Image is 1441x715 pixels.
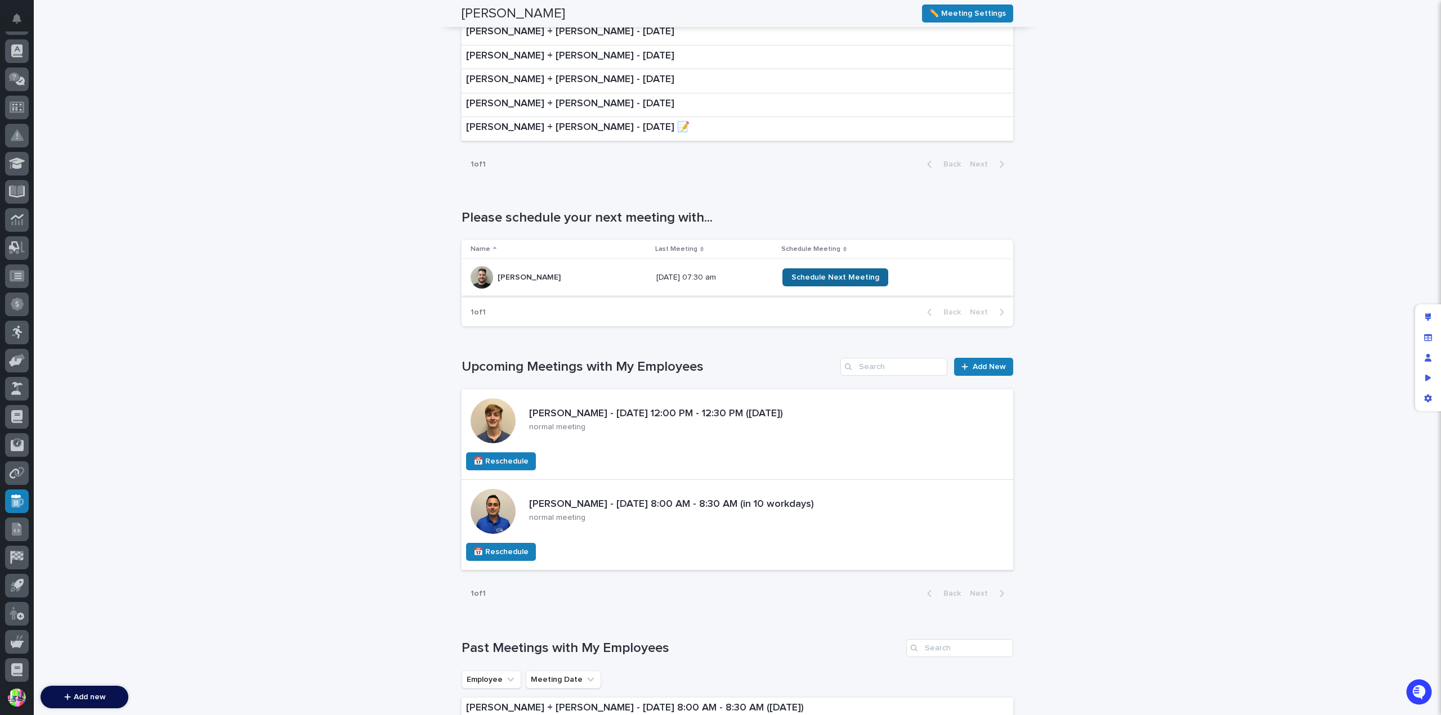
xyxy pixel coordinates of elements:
[782,268,888,286] a: Schedule Next Meeting
[1418,327,1438,348] div: Manage fields and data
[937,590,961,597] span: Back
[918,588,965,599] button: Back
[462,117,1013,141] a: [PERSON_NAME] + [PERSON_NAME] - [DATE] 📝
[922,5,1013,23] button: ✏️ Meeting Settings
[466,702,804,714] p: [PERSON_NAME] + [PERSON_NAME] - [DATE] 8:00 AM - 8:30 AM ([DATE])
[1418,307,1438,327] div: Edit layout
[973,363,1006,371] span: Add New
[462,210,1013,226] h1: Please schedule your next meeting with...
[1418,388,1438,408] div: App settings
[466,452,536,470] button: 📅 Reschedule
[791,273,879,281] span: Schedule Next Meeting
[462,6,565,22] h2: [PERSON_NAME]
[462,359,836,375] h1: Upcoming Meetings with My Employees
[11,125,32,145] img: 1736555164131-43832dd5-751b-4058-ba23-39d91318e5a0
[191,128,205,142] button: Start new chat
[970,308,995,316] span: Next
[1418,348,1438,368] div: Manage users
[79,296,136,305] a: Powered byPylon
[656,273,773,282] p: [DATE] 07:30 am
[462,580,495,608] p: 1 of 1
[965,159,1013,169] button: Next
[529,513,585,523] p: normal meeting
[970,160,995,168] span: Next
[35,192,91,201] span: [PERSON_NAME]
[473,546,529,557] span: 📅 Reschedule
[462,259,1013,296] tr: [PERSON_NAME][PERSON_NAME] [DATE] 07:30 amSchedule Next Meeting
[462,640,902,656] h1: Past Meetings with My Employees
[174,161,205,175] button: See all
[937,160,961,168] span: Back
[498,271,563,282] p: [PERSON_NAME]
[24,125,44,145] img: 4614488137333_bcb353cd0bb836b1afe7_72.png
[781,243,840,255] p: Schedule Meeting
[462,93,1013,118] a: [PERSON_NAME] + [PERSON_NAME] - [DATE]
[11,11,34,33] img: Stacker
[23,192,32,201] img: 1736555164131-43832dd5-751b-4058-ba23-39d91318e5a0
[462,480,1013,570] a: [PERSON_NAME] - [DATE] 8:00 AM - 8:30 AM (in 10 workdays)normal meeting📅 Reschedule
[965,307,1013,317] button: Next
[5,7,29,30] button: Notifications
[5,686,29,709] button: users-avatar
[529,408,839,420] p: [PERSON_NAME] - [DATE] 12:00 PM - 12:30 PM ([DATE])
[466,98,674,110] p: [PERSON_NAME] + [PERSON_NAME] - [DATE]
[462,69,1013,93] a: [PERSON_NAME] + [PERSON_NAME] - [DATE]
[840,358,947,376] input: Search
[11,270,20,279] div: 📖
[471,243,490,255] p: Name
[466,543,536,561] button: 📅 Reschedule
[23,223,32,232] img: 1736555164131-43832dd5-751b-4058-ba23-39d91318e5a0
[23,269,61,280] span: Help Docs
[970,590,995,597] span: Next
[1418,368,1438,388] div: Preview as
[7,264,66,285] a: 📖Help Docs
[526,671,601,689] button: Meeting Date
[937,308,961,316] span: Back
[11,164,75,173] div: Past conversations
[466,26,674,38] p: [PERSON_NAME] + [PERSON_NAME] - [DATE]
[29,90,186,102] input: Clear
[918,307,965,317] button: Back
[462,299,495,326] p: 1 of 1
[965,588,1013,599] button: Next
[529,422,585,432] p: normal meeting
[906,639,1013,657] input: Search
[100,222,123,231] span: [DATE]
[93,222,97,231] span: •
[918,159,965,169] button: Back
[1405,678,1435,708] iframe: Open customer support
[35,222,91,231] span: [PERSON_NAME]
[462,671,521,689] button: Employee
[655,243,697,255] p: Last Meeting
[462,389,1013,480] a: [PERSON_NAME] - [DATE] 12:00 PM - 12:30 PM ([DATE])normal meeting📅 Reschedule
[11,212,29,230] img: Brittany Wendell
[14,14,29,32] div: Notifications
[462,21,1013,46] a: [PERSON_NAME] + [PERSON_NAME] - [DATE]
[51,125,185,136] div: Start new chat
[100,192,123,201] span: [DATE]
[93,192,97,201] span: •
[11,44,205,62] p: Welcome 👋
[466,50,674,62] p: [PERSON_NAME] + [PERSON_NAME] - [DATE]
[462,46,1013,70] a: [PERSON_NAME] + [PERSON_NAME] - [DATE]
[954,358,1013,376] a: Add New
[11,62,205,80] p: How can we help?
[462,151,495,178] p: 1 of 1
[473,456,529,467] span: 📅 Reschedule
[112,296,136,305] span: Pylon
[529,498,870,511] p: [PERSON_NAME] - [DATE] 8:00 AM - 8:30 AM (in 10 workdays)
[466,122,690,134] p: [PERSON_NAME] + [PERSON_NAME] - [DATE] 📝
[51,136,155,145] div: We're available if you need us!
[41,686,128,708] button: Add new
[466,74,674,86] p: [PERSON_NAME] + [PERSON_NAME] - [DATE]
[11,181,29,199] img: Brittany
[929,8,1006,19] span: ✏️ Meeting Settings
